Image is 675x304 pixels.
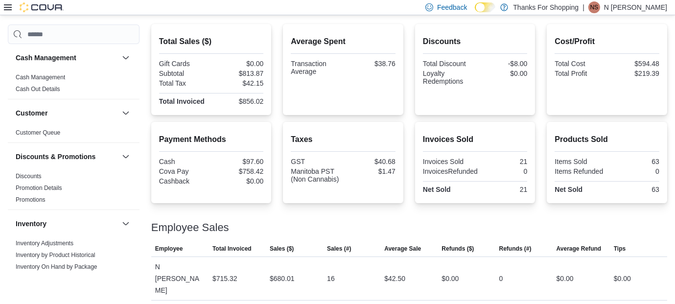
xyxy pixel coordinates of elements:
h2: Cost/Profit [555,36,659,47]
img: Cova [20,2,64,12]
div: Cashback [159,177,209,185]
div: $42.15 [213,79,264,87]
h3: Discounts & Promotions [16,152,95,162]
div: Cova Pay [159,167,209,175]
span: NS [590,1,599,13]
div: 0 [609,167,659,175]
div: $38.76 [345,60,396,68]
div: Total Discount [423,60,473,68]
div: Customer [8,127,140,142]
strong: Net Sold [555,186,582,193]
span: Cash Management [16,73,65,81]
div: $0.00 [557,273,574,284]
span: Inventory Adjustments [16,239,73,247]
h3: Customer [16,108,47,118]
span: Average Refund [557,245,602,253]
button: Customer [120,107,132,119]
div: Total Cost [555,60,605,68]
div: $680.01 [270,273,295,284]
span: Inventory On Hand by Package [16,263,97,271]
div: $219.39 [609,70,659,77]
div: Cash [159,158,209,165]
span: Total Invoiced [212,245,252,253]
div: $97.60 [213,158,264,165]
div: Discounts & Promotions [8,170,140,210]
div: N [PERSON_NAME] [151,257,209,300]
div: 63 [609,186,659,193]
h2: Products Sold [555,134,659,145]
div: $856.02 [213,97,264,105]
div: $715.32 [212,273,237,284]
div: Invoices Sold [423,158,473,165]
div: -$8.00 [477,60,528,68]
div: Manitoba PST (Non Cannabis) [291,167,341,183]
a: Customer Queue [16,129,60,136]
div: $42.50 [384,273,405,284]
span: Refunds (#) [499,245,532,253]
h2: Discounts [423,36,528,47]
div: 16 [327,273,335,284]
div: $1.47 [345,167,396,175]
a: Inventory Adjustments [16,240,73,247]
div: Total Profit [555,70,605,77]
h3: Employee Sales [151,222,229,234]
div: $0.00 [213,60,264,68]
a: Inventory by Product Historical [16,252,95,258]
span: Feedback [437,2,467,12]
div: Subtotal [159,70,209,77]
button: Discounts & Promotions [120,151,132,163]
div: GST [291,158,341,165]
div: Total Tax [159,79,209,87]
p: N [PERSON_NAME] [604,1,667,13]
button: Inventory [16,219,118,229]
div: Cash Management [8,71,140,99]
a: Promotion Details [16,185,62,191]
div: 21 [477,158,528,165]
strong: Net Sold [423,186,451,193]
h3: Inventory [16,219,47,229]
div: N Spence [588,1,600,13]
span: Sales ($) [270,245,294,253]
span: Discounts [16,172,42,180]
a: Cash Out Details [16,86,60,93]
div: $0.00 [442,273,459,284]
button: Cash Management [120,52,132,64]
span: Employee [155,245,183,253]
span: Refunds ($) [442,245,474,253]
button: Inventory [120,218,132,230]
div: Loyalty Redemptions [423,70,473,85]
div: Transaction Average [291,60,341,75]
div: 0 [499,273,503,284]
h2: Invoices Sold [423,134,528,145]
span: Inventory by Product Historical [16,251,95,259]
strong: Total Invoiced [159,97,205,105]
h2: Total Sales ($) [159,36,264,47]
button: Discounts & Promotions [16,152,118,162]
a: Discounts [16,173,42,180]
button: Customer [16,108,118,118]
div: 21 [477,186,528,193]
div: $758.42 [213,167,264,175]
div: $813.87 [213,70,264,77]
h2: Payment Methods [159,134,264,145]
span: Tips [614,245,626,253]
a: Cash Management [16,74,65,81]
div: $0.00 [213,177,264,185]
span: Sales (#) [327,245,351,253]
p: | [582,1,584,13]
div: InvoicesRefunded [423,167,478,175]
h2: Taxes [291,134,396,145]
span: Promotion Details [16,184,62,192]
h2: Average Spent [291,36,396,47]
div: 0 [482,167,527,175]
div: Items Sold [555,158,605,165]
span: Average Sale [384,245,421,253]
p: Thanks For Shopping [513,1,579,13]
div: $40.68 [345,158,396,165]
div: $0.00 [614,273,631,284]
a: Promotions [16,196,46,203]
div: Gift Cards [159,60,209,68]
input: Dark Mode [475,2,495,13]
